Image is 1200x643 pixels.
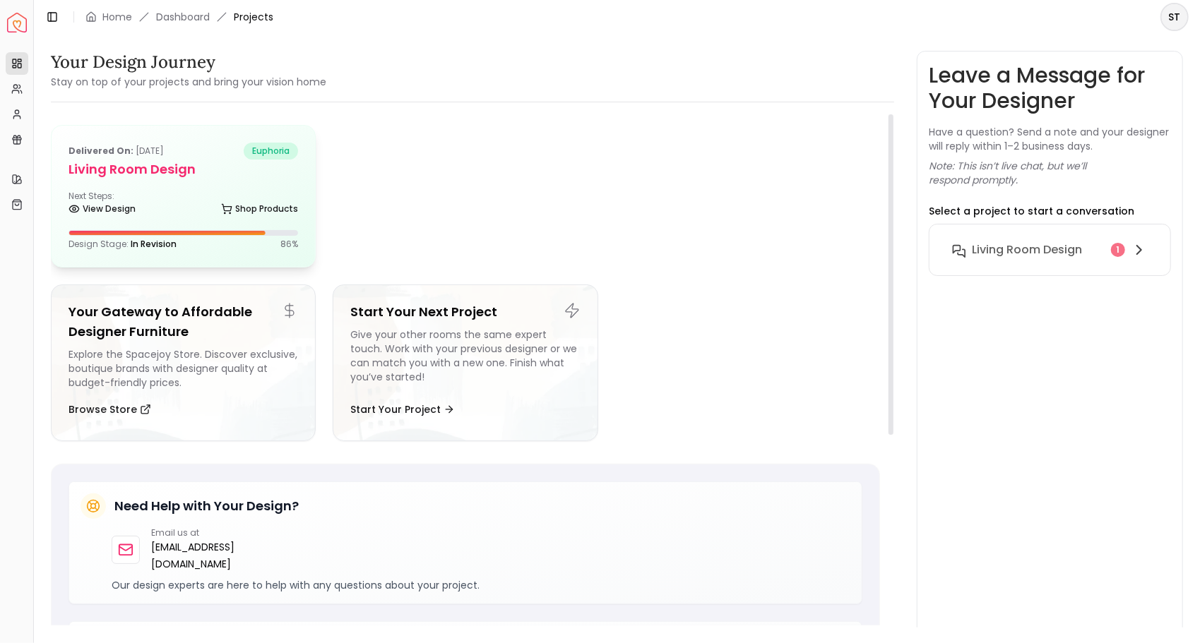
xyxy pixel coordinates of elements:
[51,51,326,73] h3: Your Design Journey
[69,347,298,390] div: Explore the Spacejoy Store. Discover exclusive, boutique brands with designer quality at budget-f...
[1111,243,1125,257] div: 1
[69,199,136,219] a: View Design
[929,63,1171,114] h3: Leave a Message for Your Designer
[244,143,298,160] span: euphoria
[114,496,299,516] h5: Need Help with Your Design?
[941,236,1159,264] button: Living Room design1
[333,284,598,441] a: Start Your Next ProjectGive your other rooms the same expert touch. Work with your previous desig...
[151,539,280,572] a: [EMAIL_ADDRESS][DOMAIN_NAME]
[350,302,580,322] h5: Start Your Next Project
[1160,3,1189,31] button: ST
[102,10,132,24] a: Home
[69,143,164,160] p: [DATE]
[69,302,298,342] h5: Your Gateway to Affordable Designer Furniture
[280,239,298,250] p: 86 %
[7,13,27,32] a: Spacejoy
[350,395,455,423] button: Start Your Project
[85,10,273,24] nav: breadcrumb
[350,327,580,390] div: Give your other rooms the same expert touch. Work with your previous designer or we can match you...
[151,527,280,539] p: Email us at
[51,75,326,89] small: Stay on top of your projects and bring your vision home
[1162,4,1187,30] span: ST
[69,239,177,250] p: Design Stage:
[51,284,316,441] a: Your Gateway to Affordable Designer FurnitureExplore the Spacejoy Store. Discover exclusive, bout...
[221,199,298,219] a: Shop Products
[69,191,298,219] div: Next Steps:
[929,159,1171,187] p: Note: This isn’t live chat, but we’ll respond promptly.
[972,241,1082,258] h6: Living Room design
[112,578,850,592] p: Our design experts are here to help with any questions about your project.
[131,238,177,250] span: In Revision
[69,145,133,157] b: Delivered on:
[234,10,273,24] span: Projects
[7,13,27,32] img: Spacejoy Logo
[929,204,1134,218] p: Select a project to start a conversation
[69,160,298,179] h5: Living Room design
[69,395,151,423] button: Browse Store
[156,10,210,24] a: Dashboard
[929,125,1171,153] p: Have a question? Send a note and your designer will reply within 1–2 business days.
